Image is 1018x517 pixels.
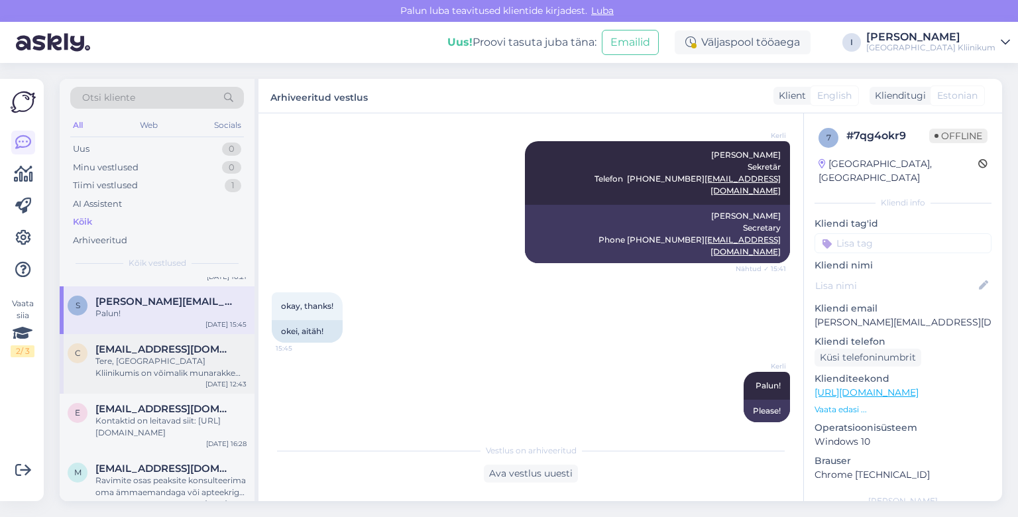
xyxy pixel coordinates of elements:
div: Kliendi info [815,197,991,209]
div: Socials [211,117,244,134]
span: Vestlus on arhiveeritud [486,445,577,457]
p: Brauser [815,454,991,468]
div: 1 [225,179,241,192]
p: Windows 10 [815,435,991,449]
p: Kliendi tag'id [815,217,991,231]
div: Klient [773,89,806,103]
label: Arhiveeritud vestlus [270,87,368,105]
span: 7 [826,133,831,143]
span: e [75,408,80,418]
span: s [76,300,80,310]
span: English [817,89,852,103]
div: Tere, [GEOGRAPHIC_DATA] Kliinikumis on võimalik munarakke külmutada. Selleks tuleb valida vastuvõ... [95,355,247,379]
span: Otsi kliente [82,91,135,105]
div: 2 / 3 [11,345,34,357]
span: Kerli [736,131,786,141]
span: Nähtud ✓ 15:45 [734,423,786,433]
span: cathyarujoe@gmail.com [95,343,233,355]
input: Lisa nimi [815,278,976,293]
span: okay, thanks! [281,301,333,311]
div: [GEOGRAPHIC_DATA] Kliinikum [866,42,995,53]
div: Tiimi vestlused [73,179,138,192]
div: 0 [222,161,241,174]
div: 0 [222,143,241,156]
div: [DATE] 10:21 [207,272,247,282]
a: [EMAIL_ADDRESS][DOMAIN_NAME] [705,235,781,257]
p: Kliendi nimi [815,258,991,272]
span: evelylumi18@gmail.com [95,403,233,415]
div: [DATE] 12:43 [205,379,247,389]
div: Please! [744,400,790,422]
div: [DATE] 10:42 [205,498,247,508]
div: Ava vestlus uuesti [484,465,578,483]
p: Chrome [TECHNICAL_ID] [815,468,991,482]
div: # 7qg4okr9 [846,128,929,144]
div: okei, aitäh! [272,320,343,343]
p: Kliendi email [815,302,991,316]
span: m [74,467,82,477]
span: Kõik vestlused [129,257,186,269]
div: [GEOGRAPHIC_DATA], [GEOGRAPHIC_DATA] [819,157,978,185]
button: Emailid [602,30,659,55]
input: Lisa tag [815,233,991,253]
span: mariliis.siilbaum@hotmail.com [95,463,233,475]
span: Palun! [756,380,781,390]
p: [PERSON_NAME][EMAIL_ADDRESS][DOMAIN_NAME] [815,316,991,329]
div: Arhiveeritud [73,234,127,247]
span: Offline [929,129,988,143]
span: Kerli [736,361,786,371]
p: Vaata edasi ... [815,404,991,416]
b: Uus! [447,36,473,48]
div: Kontaktid on leitavad siit: [URL][DOMAIN_NAME] [95,415,247,439]
span: c [75,348,81,358]
span: 15:45 [276,343,325,353]
div: [PERSON_NAME] Secretary Phone [PHONE_NUMBER] [525,205,790,263]
div: Vaata siia [11,298,34,357]
div: Proovi tasuta juba täna: [447,34,596,50]
div: Väljaspool tööaega [675,30,811,54]
div: I [842,33,861,52]
a: [PERSON_NAME][GEOGRAPHIC_DATA] Kliinikum [866,32,1010,53]
span: sonja.s883@gmail.com [95,296,233,308]
span: Luba [587,5,618,17]
div: Küsi telefoninumbrit [815,349,921,367]
div: [PERSON_NAME] [866,32,995,42]
span: Nähtud ✓ 15:41 [736,264,786,274]
a: [EMAIL_ADDRESS][DOMAIN_NAME] [705,174,781,196]
p: Klienditeekond [815,372,991,386]
span: Estonian [937,89,978,103]
p: Operatsioonisüsteem [815,421,991,435]
img: Askly Logo [11,89,36,115]
div: Kõik [73,215,92,229]
div: AI Assistent [73,198,122,211]
a: [URL][DOMAIN_NAME] [815,386,919,398]
div: Web [137,117,160,134]
div: All [70,117,85,134]
div: [PERSON_NAME] [815,495,991,507]
p: Kliendi telefon [815,335,991,349]
div: Klienditugi [870,89,926,103]
div: Palun! [95,308,247,319]
div: [DATE] 16:28 [206,439,247,449]
div: Uus [73,143,89,156]
div: Ravimite osas peaksite konsulteerima oma ämmaemandaga või apteekriga. Nemad oskavad Teile öelda, ... [95,475,247,498]
div: [DATE] 15:45 [205,319,247,329]
div: Minu vestlused [73,161,139,174]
